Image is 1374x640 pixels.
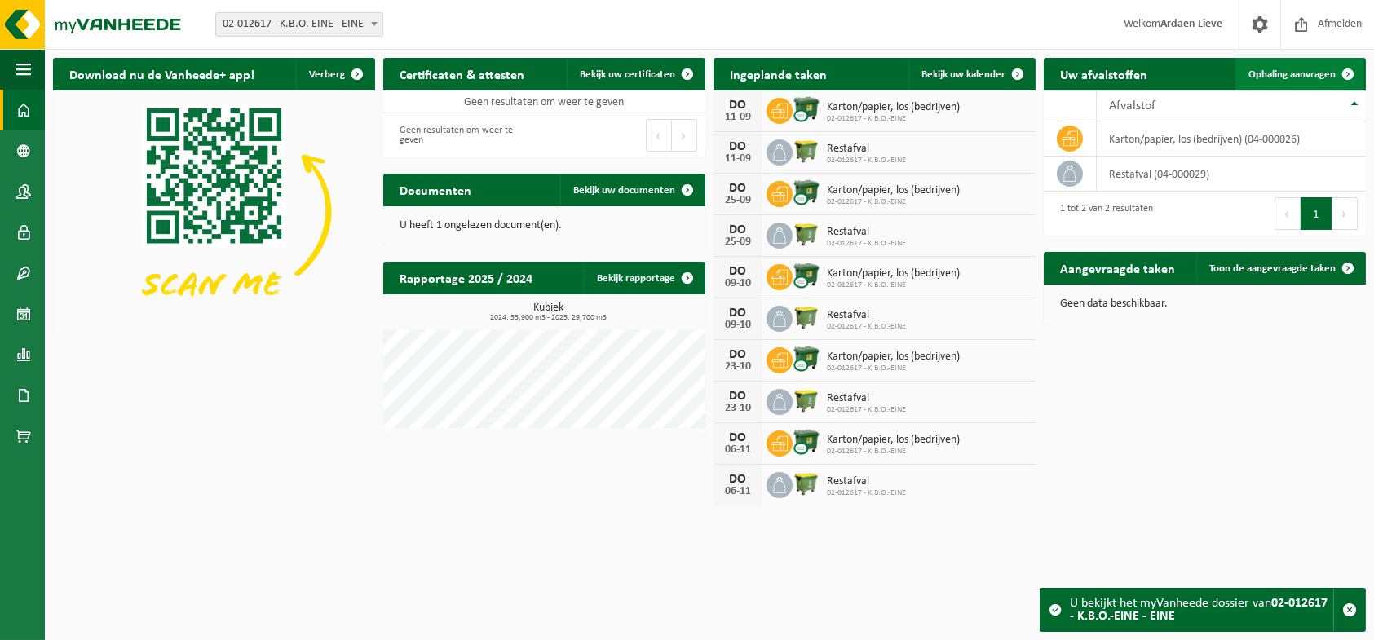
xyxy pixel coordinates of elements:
[827,475,906,488] span: Restafval
[383,262,549,294] h2: Rapportage 2025 / 2024
[827,184,960,197] span: Karton/papier, los (bedrijven)
[722,444,754,456] div: 06-11
[827,488,906,498] span: 02-012617 - K.B.O.-EINE
[400,220,689,232] p: U heeft 1 ongelezen document(en).
[309,69,345,80] span: Verberg
[216,13,382,36] span: 02-012617 - K.B.O.-EINE - EINE
[722,320,754,331] div: 09-10
[793,345,820,373] img: WB-1100-CU
[793,428,820,456] img: WB-1100-CU
[573,185,675,196] span: Bekijk uw documenten
[1109,99,1155,113] span: Afvalstof
[722,182,754,195] div: DO
[580,69,675,80] span: Bekijk uw certificaten
[215,12,383,37] span: 02-012617 - K.B.O.-EINE - EINE
[584,262,704,294] a: Bekijk rapportage
[722,307,754,320] div: DO
[714,58,843,90] h2: Ingeplande taken
[722,195,754,206] div: 25-09
[646,119,672,152] button: Previous
[1332,197,1358,230] button: Next
[722,361,754,373] div: 23-10
[827,392,906,405] span: Restafval
[1196,252,1364,285] a: Toon de aangevraagde taken
[1160,18,1222,30] strong: Ardaen Lieve
[722,348,754,361] div: DO
[722,431,754,444] div: DO
[1097,157,1366,192] td: restafval (04-000029)
[1052,196,1153,232] div: 1 tot 2 van 2 resultaten
[1070,589,1333,631] div: U bekijkt het myVanheede dossier van
[827,280,960,290] span: 02-012617 - K.B.O.-EINE
[827,351,960,364] span: Karton/papier, los (bedrijven)
[827,434,960,447] span: Karton/papier, los (bedrijven)
[567,58,704,90] a: Bekijk uw certificaten
[722,403,754,414] div: 23-10
[1044,58,1164,90] h2: Uw afvalstoffen
[1060,298,1350,310] p: Geen data beschikbaar.
[722,486,754,497] div: 06-11
[793,470,820,497] img: WB-1100-HPE-GN-50
[793,262,820,289] img: WB-1100-CU
[722,112,754,123] div: 11-09
[1235,58,1364,90] a: Ophaling aanvragen
[827,226,906,239] span: Restafval
[296,58,373,90] button: Verberg
[921,69,1005,80] span: Bekijk uw kalender
[1248,69,1336,80] span: Ophaling aanvragen
[391,314,705,322] span: 2024: 53,900 m3 - 2025: 29,700 m3
[722,223,754,236] div: DO
[1097,121,1366,157] td: karton/papier, los (bedrijven) (04-000026)
[1301,197,1332,230] button: 1
[793,137,820,165] img: WB-1100-HPE-GN-50
[672,119,697,152] button: Next
[827,267,960,280] span: Karton/papier, los (bedrijven)
[383,90,705,113] td: Geen resultaten om weer te geven
[1070,597,1328,623] strong: 02-012617 - K.B.O.-EINE - EINE
[722,265,754,278] div: DO
[793,179,820,206] img: WB-1100-CU
[391,117,537,153] div: Geen resultaten om weer te geven
[793,386,820,414] img: WB-1100-HPE-GN-50
[1209,263,1336,274] span: Toon de aangevraagde taken
[391,302,705,322] h3: Kubiek
[53,90,375,332] img: Download de VHEPlus App
[827,405,906,415] span: 02-012617 - K.B.O.-EINE
[827,322,906,332] span: 02-012617 - K.B.O.-EINE
[827,143,906,156] span: Restafval
[1275,197,1301,230] button: Previous
[827,101,960,114] span: Karton/papier, los (bedrijven)
[722,278,754,289] div: 09-10
[722,99,754,112] div: DO
[560,174,704,206] a: Bekijk uw documenten
[722,236,754,248] div: 25-09
[827,114,960,124] span: 02-012617 - K.B.O.-EINE
[722,390,754,403] div: DO
[827,364,960,373] span: 02-012617 - K.B.O.-EINE
[53,58,271,90] h2: Download nu de Vanheede+ app!
[908,58,1034,90] a: Bekijk uw kalender
[722,140,754,153] div: DO
[722,153,754,165] div: 11-09
[793,95,820,123] img: WB-1100-CU
[827,239,906,249] span: 02-012617 - K.B.O.-EINE
[383,58,541,90] h2: Certificaten & attesten
[827,309,906,322] span: Restafval
[793,220,820,248] img: WB-1100-HPE-GN-50
[1044,252,1191,284] h2: Aangevraagde taken
[827,156,906,166] span: 02-012617 - K.B.O.-EINE
[722,473,754,486] div: DO
[827,197,960,207] span: 02-012617 - K.B.O.-EINE
[793,303,820,331] img: WB-1100-HPE-GN-50
[827,447,960,457] span: 02-012617 - K.B.O.-EINE
[383,174,488,205] h2: Documenten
